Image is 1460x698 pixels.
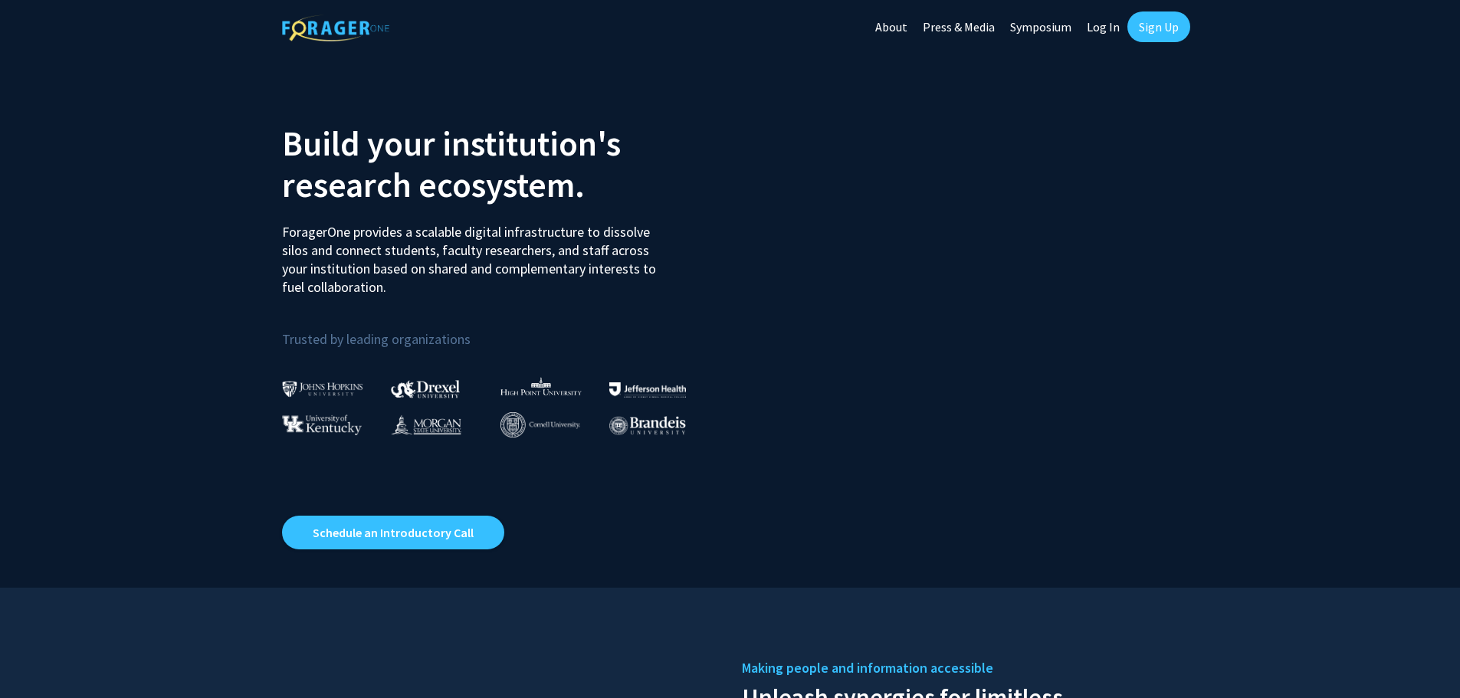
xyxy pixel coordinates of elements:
[282,381,363,397] img: Johns Hopkins University
[282,15,389,41] img: ForagerOne Logo
[282,415,362,435] img: University of Kentucky
[609,416,686,435] img: Brandeis University
[391,380,460,398] img: Drexel University
[500,377,582,395] img: High Point University
[1127,11,1190,42] a: Sign Up
[742,657,1179,680] h5: Making people and information accessible
[609,382,686,397] img: Thomas Jefferson University
[500,412,580,437] img: Cornell University
[282,309,719,351] p: Trusted by leading organizations
[282,516,504,549] a: Opens in a new tab
[282,123,719,205] h2: Build your institution's research ecosystem.
[391,415,461,434] img: Morgan State University
[282,211,667,297] p: ForagerOne provides a scalable digital infrastructure to dissolve silos and connect students, fac...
